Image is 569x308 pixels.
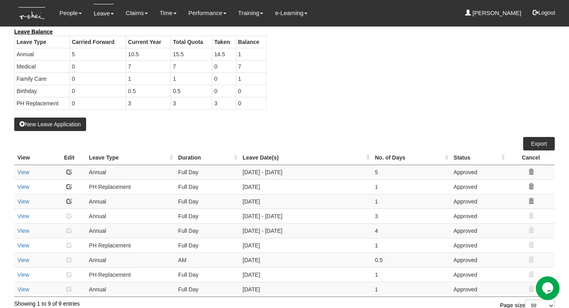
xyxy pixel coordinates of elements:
td: Approved [450,267,507,282]
a: Export [523,137,555,150]
th: Status : activate to sort column ascending [450,150,507,165]
a: View [17,228,29,234]
a: Training [238,4,264,22]
td: 3 [212,97,236,109]
td: 10.5 [126,48,171,60]
th: Cancel [507,150,555,165]
a: People [59,4,82,22]
td: 1 [236,48,266,60]
td: Approved [450,238,507,253]
td: Annual [86,209,175,223]
td: 0 [212,72,236,85]
td: 3 [126,97,171,109]
td: [DATE] [239,253,372,267]
td: 0 [236,97,266,109]
td: Full Day [175,267,239,282]
td: Annual [86,282,175,297]
td: PH Replacement [86,179,175,194]
td: 1 [236,72,266,85]
a: e-Learning [275,4,307,22]
td: PH Replacement [86,238,175,253]
td: Full Day [175,238,239,253]
td: 0 [236,85,266,97]
td: 0 [70,85,126,97]
td: [DATE] [239,282,372,297]
td: 15.5 [171,48,212,60]
td: Annual [86,165,175,179]
td: 1 [372,238,450,253]
td: 0 [70,72,126,85]
td: Approved [450,179,507,194]
a: View [17,242,29,249]
td: Annual [15,48,70,60]
td: [DATE] - [DATE] [239,223,372,238]
td: AM [175,253,239,267]
th: Edit [53,150,86,165]
b: Leave Balance [14,29,53,35]
td: 7 [236,60,266,72]
td: 1 [372,179,450,194]
td: 7 [126,60,171,72]
td: 1 [372,267,450,282]
td: Full Day [175,165,239,179]
td: [DATE] [239,267,372,282]
td: Annual [86,253,175,267]
a: View [17,184,29,190]
td: 7 [171,60,212,72]
td: 0 [70,97,126,109]
th: Carried Forward [70,36,126,48]
button: Logout [527,3,561,22]
td: [DATE] [239,194,372,209]
td: 1 [372,194,450,209]
td: 0.5 [171,85,212,97]
td: [DATE] [239,238,372,253]
th: View [14,150,53,165]
a: View [17,213,29,219]
td: 0 [70,60,126,72]
a: View [17,272,29,278]
th: Duration : activate to sort column ascending [175,150,239,165]
td: [DATE] - [DATE] [239,209,372,223]
td: 1 [126,72,171,85]
td: [DATE] - [DATE] [239,165,372,179]
a: Performance [188,4,226,22]
a: [PERSON_NAME] [465,4,522,22]
td: Family Care [15,72,70,85]
td: Annual [86,194,175,209]
td: 1 [372,282,450,297]
td: 3 [171,97,212,109]
td: Full Day [175,179,239,194]
a: View [17,169,29,175]
td: Approved [450,209,507,223]
td: Birthday [15,85,70,97]
td: PH Replacement [86,267,175,282]
button: New Leave Application [14,118,86,131]
a: Leave [94,4,114,23]
a: View [17,286,29,293]
td: 5 [372,165,450,179]
td: 3 [372,209,450,223]
td: Full Day [175,209,239,223]
th: No. of Days : activate to sort column ascending [372,150,450,165]
td: Full Day [175,223,239,238]
td: 0 [212,85,236,97]
a: View [17,257,29,263]
th: Leave Type [15,36,70,48]
td: 0.5 [372,253,450,267]
td: [DATE] [239,179,372,194]
td: 5 [70,48,126,60]
a: Time [160,4,177,22]
td: 4 [372,223,450,238]
th: Current Year [126,36,171,48]
td: PH Replacement [15,97,70,109]
td: Annual [86,223,175,238]
th: Total Quota [171,36,212,48]
td: Medical [15,60,70,72]
td: Full Day [175,282,239,297]
td: 14.5 [212,48,236,60]
td: Approved [450,282,507,297]
td: Approved [450,223,507,238]
td: Approved [450,165,507,179]
td: 0 [212,60,236,72]
a: View [17,198,29,205]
